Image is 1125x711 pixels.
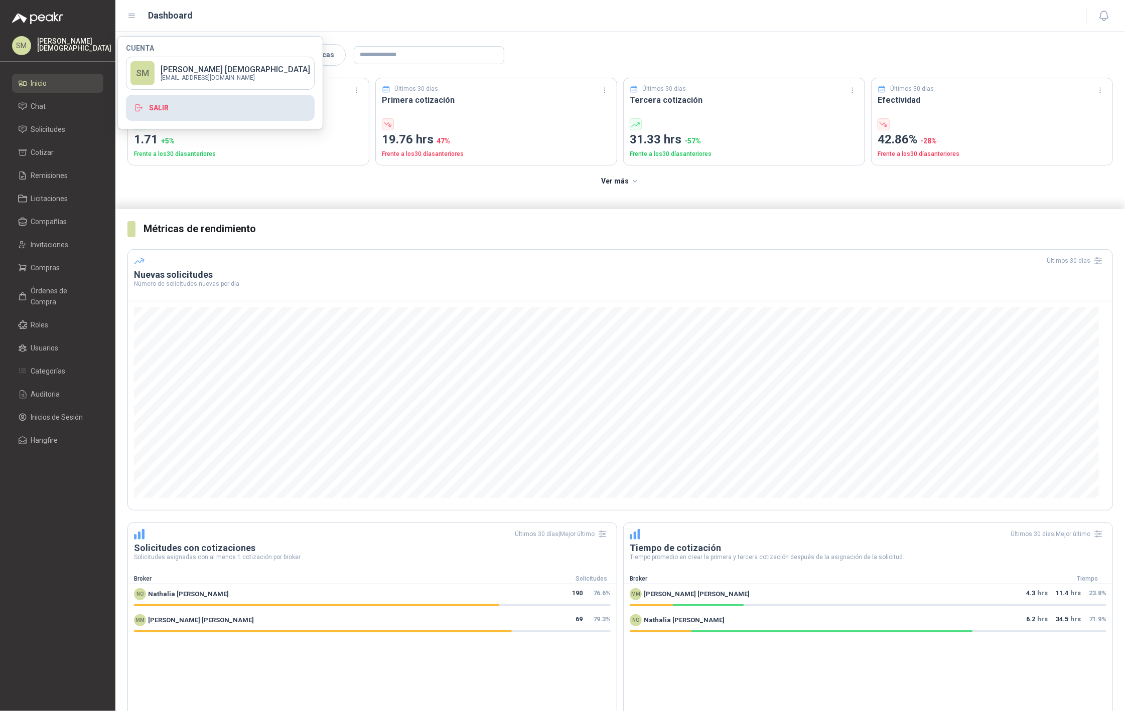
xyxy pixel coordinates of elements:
[31,78,47,89] span: Inicio
[1026,588,1048,600] p: hrs
[596,171,645,192] button: Ver más
[12,36,31,55] div: SM
[31,435,58,446] span: Hangfire
[382,149,611,159] p: Frente a los 30 días anteriores
[1026,614,1048,626] p: hrs
[1089,615,1106,623] span: 71.9 %
[1062,574,1112,584] div: Tiempo
[12,166,103,185] a: Remisiones
[148,589,229,599] span: Nathalia [PERSON_NAME]
[37,38,111,52] p: [PERSON_NAME] [DEMOGRAPHIC_DATA]
[593,589,611,597] span: 76.6 %
[12,431,103,450] a: Hangfire
[1026,588,1035,600] span: 4.3
[643,84,686,94] p: Últimos 30 días
[126,45,315,52] h4: Cuenta
[1056,588,1068,600] span: 11.4
[1011,526,1106,542] div: Últimos 30 días | Mejor último
[31,101,46,112] span: Chat
[12,235,103,254] a: Invitaciones
[630,588,642,600] div: MM
[684,137,701,145] span: -57 %
[1026,614,1035,626] span: 6.2
[1056,588,1081,600] p: hrs
[148,615,254,625] span: [PERSON_NAME] [PERSON_NAME]
[31,124,66,135] span: Solicitudes
[134,588,146,600] div: NO
[31,366,66,377] span: Categorías
[31,216,67,227] span: Compañías
[161,75,310,81] p: [EMAIL_ADDRESS][DOMAIN_NAME]
[31,412,83,423] span: Inicios de Sesión
[630,542,1106,554] h3: Tiempo de cotización
[12,315,103,334] a: Roles
[12,385,103,404] a: Auditoria
[144,221,1113,237] h3: Métricas de rendimiento
[630,149,859,159] p: Frente a los 30 días anteriores
[31,319,49,330] span: Roles
[31,193,68,204] span: Licitaciones
[31,342,59,353] span: Usuarios
[12,143,103,162] a: Cotizar
[395,84,439,94] p: Últimos 30 días
[12,408,103,427] a: Inicios de Sesión
[382,94,611,106] h3: Primera cotización
[572,588,583,600] span: 190
[630,554,1106,560] p: Tiempo promedio en crear la primera y tercera cotización después de la asignación de la solicitud.
[1056,614,1068,626] span: 34.5
[134,542,611,554] h3: Solicitudes con cotizaciones
[31,285,94,307] span: Órdenes de Compra
[920,137,937,145] span: -28 %
[12,281,103,311] a: Órdenes de Compra
[576,614,583,626] span: 69
[149,9,193,23] h1: Dashboard
[644,589,750,599] span: [PERSON_NAME] [PERSON_NAME]
[134,269,1106,281] h3: Nuevas solicitudes
[624,574,1062,584] div: Broker
[437,137,450,145] span: 47 %
[644,615,725,625] span: Nathalia [PERSON_NAME]
[134,130,363,149] p: 1.71
[12,97,103,116] a: Chat
[12,212,103,231] a: Compañías
[31,262,60,273] span: Compras
[134,281,1106,287] p: Número de solicitudes nuevas por día
[593,615,611,623] span: 79.3 %
[31,389,60,400] span: Auditoria
[12,12,63,24] img: Logo peakr
[31,170,68,181] span: Remisiones
[134,149,363,159] p: Frente a los 30 días anteriores
[1047,253,1106,269] div: Últimos 30 días
[12,189,103,208] a: Licitaciones
[31,239,69,250] span: Invitaciones
[515,526,611,542] div: Últimos 30 días | Mejor último
[12,362,103,381] a: Categorías
[128,574,567,584] div: Broker
[878,149,1106,159] p: Frente a los 30 días anteriores
[31,147,54,158] span: Cotizar
[878,130,1106,149] p: 42.86%
[126,57,315,90] a: SM[PERSON_NAME] [DEMOGRAPHIC_DATA][EMAIL_ADDRESS][DOMAIN_NAME]
[630,614,642,626] div: NO
[382,130,611,149] p: 19.76 hrs
[134,554,611,560] p: Solicitudes asignadas con al menos 1 cotización por broker
[12,258,103,277] a: Compras
[161,137,175,145] span: + 5 %
[134,614,146,626] div: MM
[1089,589,1106,597] span: 23.8 %
[130,61,155,85] div: SM
[1056,614,1081,626] p: hrs
[12,120,103,139] a: Solicitudes
[630,94,859,106] h3: Tercera cotización
[12,338,103,358] a: Usuarios
[161,66,310,74] p: [PERSON_NAME] [DEMOGRAPHIC_DATA]
[878,94,1106,106] h3: Efectividad
[12,74,103,93] a: Inicio
[567,574,617,584] div: Solicitudes
[891,84,934,94] p: Últimos 30 días
[126,95,315,121] button: Salir
[630,130,859,149] p: 31.33 hrs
